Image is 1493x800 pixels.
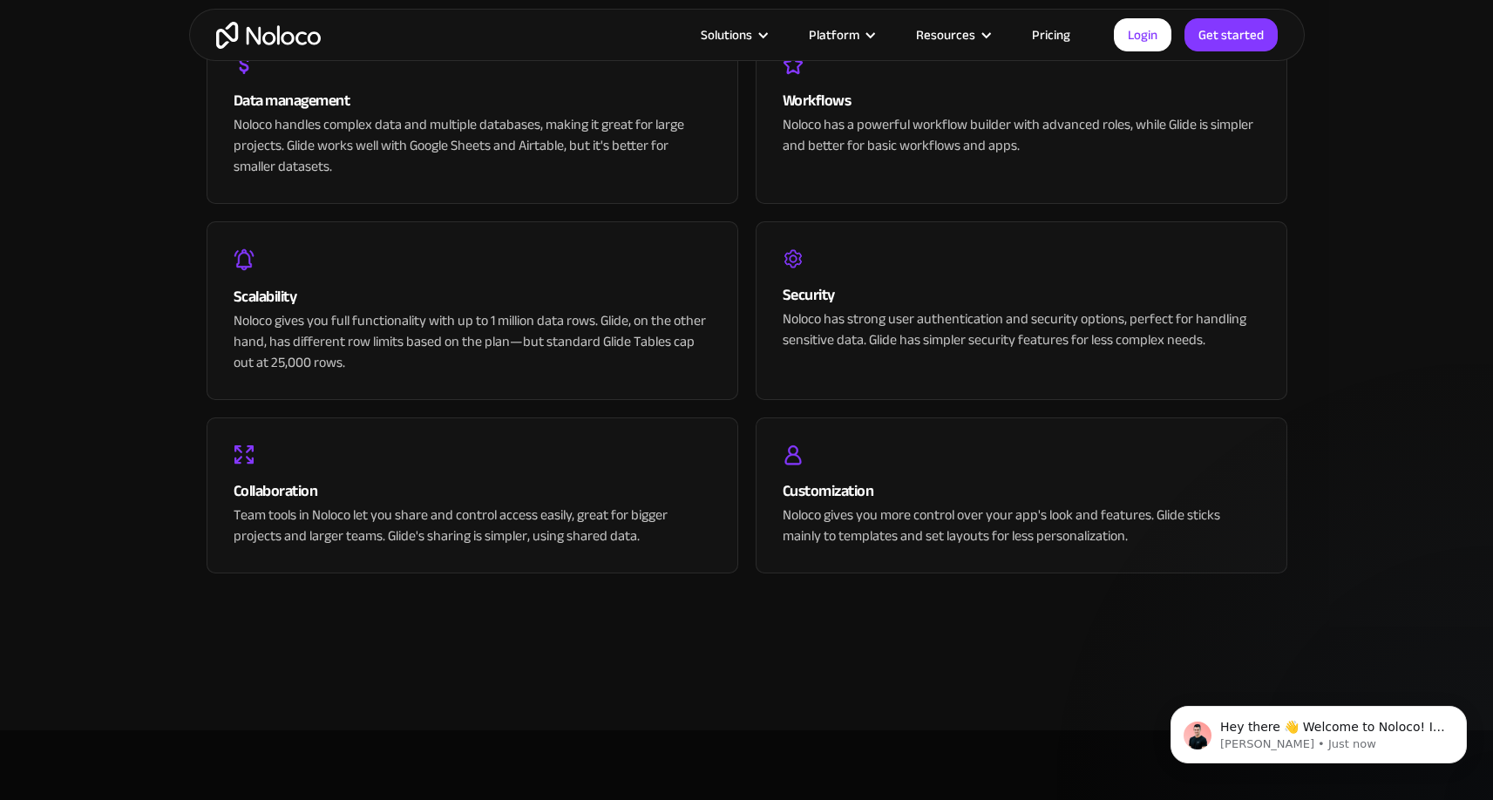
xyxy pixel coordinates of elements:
a: Get started [1184,18,1278,51]
div: Data management [234,88,711,114]
div: Solutions [701,24,752,46]
div: Platform [787,24,894,46]
div: Noloco has strong user authentication and security options, perfect for handling sensitive data. ... [783,308,1260,350]
div: Resources [916,24,975,46]
div: Noloco gives you full functionality with up to 1 million data rows. Glide, on the other hand, has... [234,310,711,373]
div: Workflows [783,88,1260,114]
div: Solutions [679,24,787,46]
a: Login [1114,18,1171,51]
a: Pricing [1010,24,1092,46]
div: Scalability [234,284,711,310]
div: Collaboration [234,478,711,505]
div: Platform [809,24,859,46]
div: Noloco has a powerful workflow builder with advanced roles, while Glide is simpler and better for... [783,114,1260,156]
a: home [216,22,321,49]
div: Security [783,282,1260,308]
div: Resources [894,24,1010,46]
div: Team tools in Noloco let you share and control access easily, great for bigger projects and large... [234,505,711,546]
div: Noloco handles complex data and multiple databases, making it great for large projects. Glide wor... [234,114,711,177]
iframe: Intercom notifications message [1144,669,1493,791]
div: Customization [783,478,1260,505]
div: Noloco gives you more control over your app's look and features. Glide sticks mainly to templates... [783,505,1260,546]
